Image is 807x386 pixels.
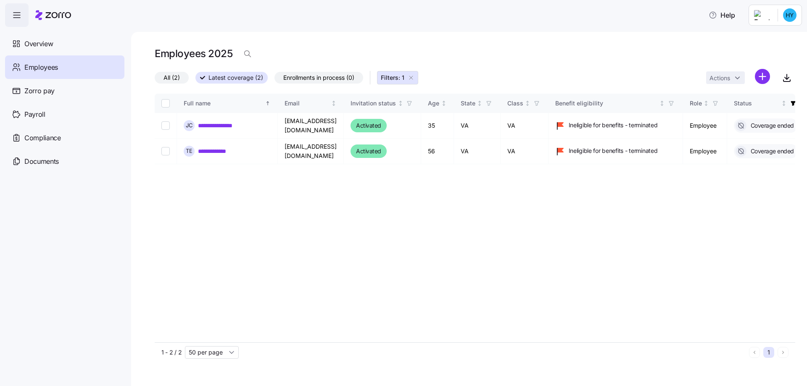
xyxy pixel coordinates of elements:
span: Zorro pay [24,86,55,96]
span: Coverage ended [748,121,794,130]
input: Select all records [161,99,170,108]
span: Latest coverage (2) [208,72,263,83]
td: Employee [683,113,727,139]
div: Sorted ascending [265,100,271,106]
span: Ineligible for benefits - terminated [569,121,658,129]
div: Status [734,99,780,108]
td: VA [454,139,501,164]
a: Zorro pay [5,79,124,102]
div: Not sorted [477,100,483,106]
span: Filters: 1 [381,74,404,82]
td: VA [501,139,549,164]
h1: Employees 2025 [155,47,232,60]
th: StatusNot sorted [727,94,805,113]
span: Coverage ended [748,147,794,155]
a: Documents [5,150,124,173]
img: Employer logo [754,10,771,20]
button: Actions [706,71,745,84]
span: Activated [356,121,381,131]
button: 1 [763,347,774,358]
span: Employees [24,62,58,73]
td: [EMAIL_ADDRESS][DOMAIN_NAME] [278,139,344,164]
div: Not sorted [441,100,447,106]
div: Benefit eligibility [555,99,658,108]
span: Activated [356,146,381,156]
div: Age [428,99,439,108]
div: Not sorted [331,100,337,106]
div: Not sorted [703,100,709,106]
th: EmailNot sorted [278,94,344,113]
button: Next page [778,347,789,358]
td: VA [454,113,501,139]
td: Employee [683,139,727,164]
img: 2e5b4504d66b10dc0811dd7372171fa0 [783,8,796,22]
td: 35 [421,113,454,139]
span: T E [186,148,193,154]
a: Compliance [5,126,124,150]
span: Documents [24,156,59,167]
button: Help [702,7,742,24]
span: 1 - 2 / 2 [161,348,182,357]
span: Compliance [24,133,61,143]
button: Filters: 1 [377,71,418,84]
th: RoleNot sorted [683,94,727,113]
div: Class [507,99,523,108]
a: Employees [5,55,124,79]
td: [EMAIL_ADDRESS][DOMAIN_NAME] [278,113,344,139]
a: Overview [5,32,124,55]
a: Payroll [5,102,124,126]
td: VA [501,113,549,139]
input: Select record 1 [161,121,170,130]
th: AgeNot sorted [421,94,454,113]
th: Invitation statusNot sorted [344,94,421,113]
button: Previous page [749,347,760,358]
span: Help [709,10,735,20]
input: Select record 2 [161,147,170,155]
div: Email [285,99,330,108]
span: Enrollments in process (0) [283,72,354,83]
div: Not sorted [659,100,665,106]
span: J C [186,123,193,128]
span: All (2) [164,72,180,83]
th: Full nameSorted ascending [177,94,278,113]
svg: add icon [755,69,770,84]
div: State [461,99,475,108]
span: Payroll [24,109,45,120]
th: Benefit eligibilityNot sorted [549,94,683,113]
td: 56 [421,139,454,164]
div: Invitation status [351,99,396,108]
span: Ineligible for benefits - terminated [569,147,658,155]
div: Role [690,99,702,108]
th: StateNot sorted [454,94,501,113]
span: Actions [709,75,730,81]
span: Overview [24,39,53,49]
div: Not sorted [398,100,403,106]
th: ClassNot sorted [501,94,549,113]
div: Full name [184,99,264,108]
div: Not sorted [525,100,530,106]
div: Not sorted [781,100,787,106]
